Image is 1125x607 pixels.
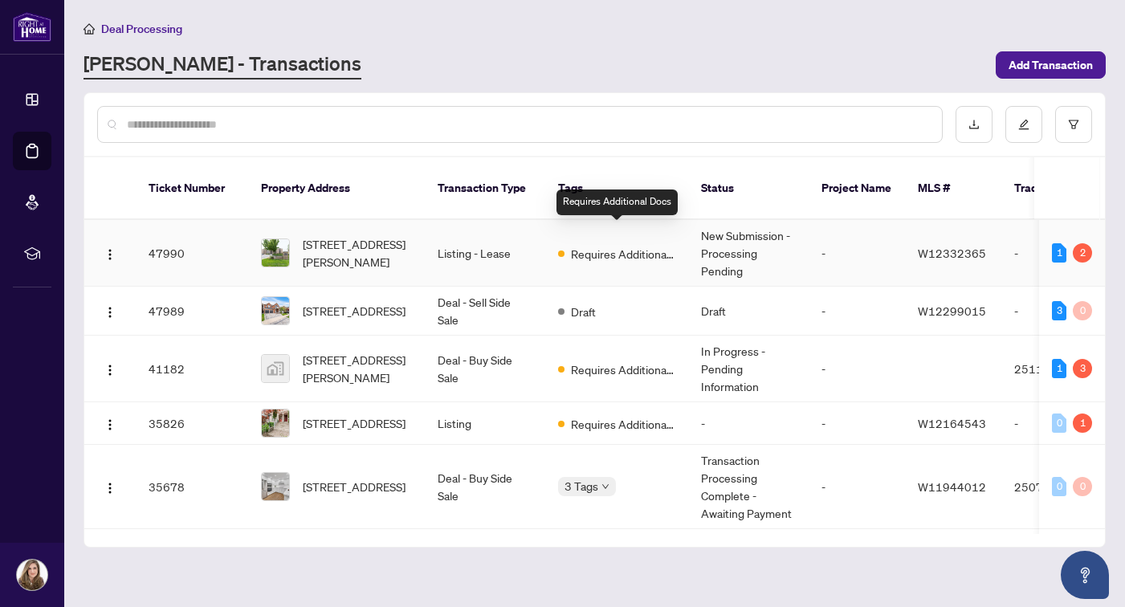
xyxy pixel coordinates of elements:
[1052,413,1066,433] div: 0
[1055,106,1092,143] button: filter
[262,355,289,382] img: thumbnail-img
[996,51,1106,79] button: Add Transaction
[601,483,609,491] span: down
[1073,301,1092,320] div: 0
[97,356,123,381] button: Logo
[425,157,545,220] th: Transaction Type
[565,477,598,495] span: 3 Tags
[104,418,116,431] img: Logo
[1001,402,1114,445] td: -
[1073,413,1092,433] div: 1
[688,445,809,529] td: Transaction Processing Complete - Awaiting Payment
[303,302,406,320] span: [STREET_ADDRESS]
[688,157,809,220] th: Status
[248,157,425,220] th: Property Address
[104,482,116,495] img: Logo
[571,245,675,263] span: Requires Additional Docs
[97,410,123,436] button: Logo
[97,240,123,266] button: Logo
[1001,445,1114,529] td: 2507540
[97,298,123,324] button: Logo
[1052,243,1066,263] div: 1
[101,22,182,36] span: Deal Processing
[136,336,248,402] td: 41182
[688,336,809,402] td: In Progress - Pending Information
[1005,106,1042,143] button: edit
[262,297,289,324] img: thumbnail-img
[1052,359,1066,378] div: 1
[688,402,809,445] td: -
[262,409,289,437] img: thumbnail-img
[13,12,51,42] img: logo
[1018,119,1029,130] span: edit
[918,246,986,260] span: W12332365
[905,157,1001,220] th: MLS #
[1001,220,1114,287] td: -
[303,235,412,271] span: [STREET_ADDRESS][PERSON_NAME]
[688,287,809,336] td: Draft
[688,220,809,287] td: New Submission - Processing Pending
[809,157,905,220] th: Project Name
[918,303,986,318] span: W12299015
[303,414,406,432] span: [STREET_ADDRESS]
[425,445,545,529] td: Deal - Buy Side Sale
[968,119,980,130] span: download
[303,351,412,386] span: [STREET_ADDRESS][PERSON_NAME]
[84,23,95,35] span: home
[425,336,545,402] td: Deal - Buy Side Sale
[104,248,116,261] img: Logo
[809,402,905,445] td: -
[1001,287,1114,336] td: -
[571,361,675,378] span: Requires Additional Docs
[425,287,545,336] td: Deal - Sell Side Sale
[104,306,116,319] img: Logo
[104,364,116,377] img: Logo
[545,157,688,220] th: Tags
[1073,477,1092,496] div: 0
[809,336,905,402] td: -
[918,479,986,494] span: W11944012
[1001,157,1114,220] th: Trade Number
[425,402,545,445] td: Listing
[136,157,248,220] th: Ticket Number
[1061,551,1109,599] button: Open asap
[136,287,248,336] td: 47989
[97,474,123,499] button: Logo
[1001,336,1114,402] td: 2511137
[262,239,289,267] img: thumbnail-img
[809,220,905,287] td: -
[1073,243,1092,263] div: 2
[262,473,289,500] img: thumbnail-img
[136,220,248,287] td: 47990
[1068,119,1079,130] span: filter
[809,445,905,529] td: -
[1009,52,1093,78] span: Add Transaction
[918,416,986,430] span: W12164543
[1073,359,1092,378] div: 3
[136,402,248,445] td: 35826
[84,51,361,79] a: [PERSON_NAME] - Transactions
[303,478,406,495] span: [STREET_ADDRESS]
[809,287,905,336] td: -
[425,220,545,287] td: Listing - Lease
[1052,477,1066,496] div: 0
[571,415,675,433] span: Requires Additional Docs
[571,303,596,320] span: Draft
[956,106,993,143] button: download
[17,560,47,590] img: Profile Icon
[136,445,248,529] td: 35678
[556,189,678,215] div: Requires Additional Docs
[1052,301,1066,320] div: 3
